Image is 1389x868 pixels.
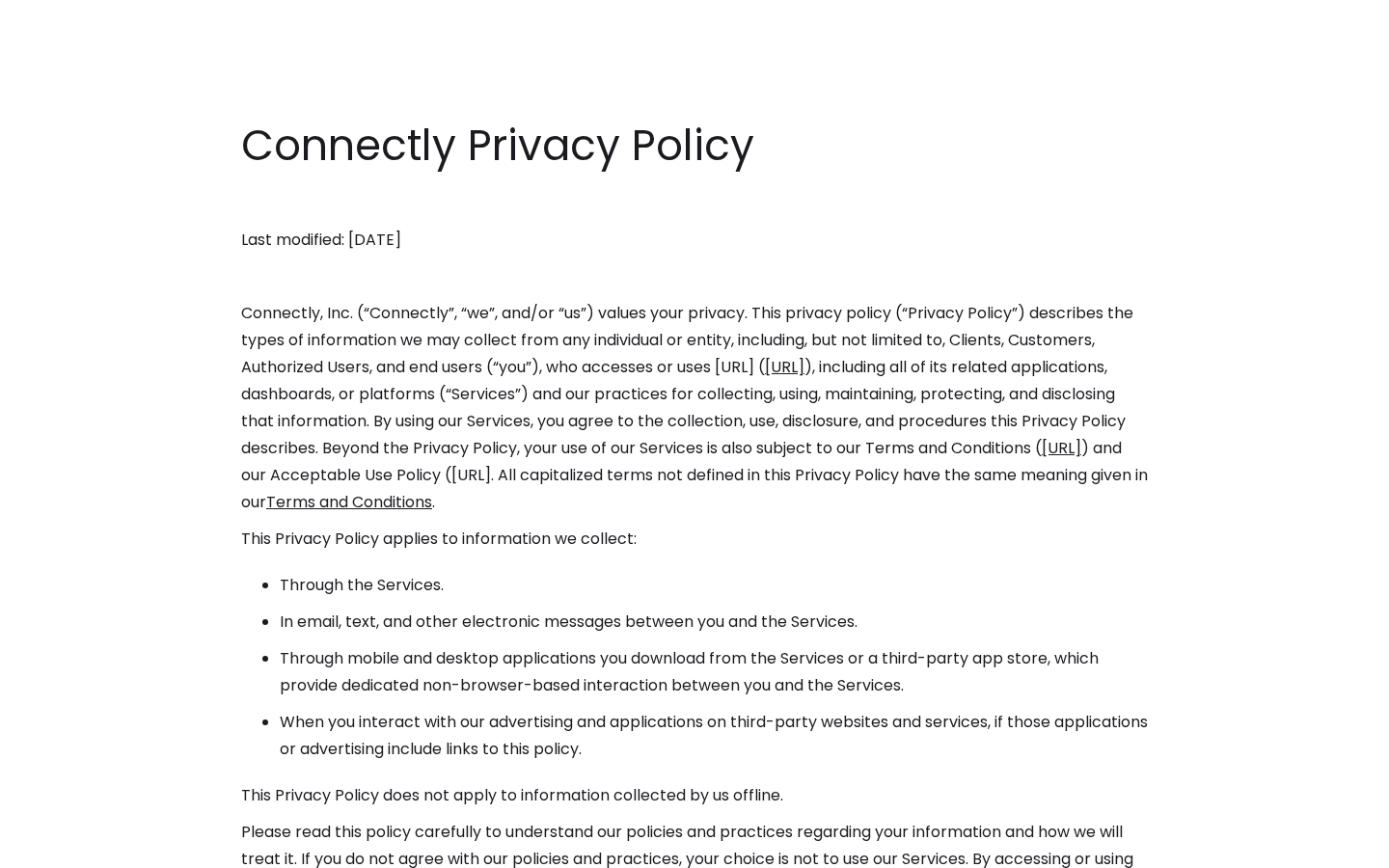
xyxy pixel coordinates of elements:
[241,782,1148,809] p: This Privacy Policy does not apply to information collected by us offline.
[19,832,116,861] aside: Language selected: English
[280,572,1148,599] li: Through the Services.
[241,300,1148,516] p: Connectly, Inc. (“Connectly”, “we”, and/or “us”) values your privacy. This privacy policy (“Priva...
[241,116,1148,176] h1: Connectly Privacy Policy
[280,709,1148,763] li: When you interact with our advertising and applications on third-party websites and services, if ...
[765,356,804,378] a: [URL]
[280,645,1148,699] li: Through mobile and desktop applications you download from the Services or a third-party app store...
[266,491,432,513] a: Terms and Conditions
[241,263,1148,290] p: ‍
[241,227,1148,254] p: Last modified: [DATE]
[1042,437,1081,459] a: [URL]
[241,526,1148,553] p: This Privacy Policy applies to information we collect:
[39,834,116,861] ul: Language list
[241,190,1148,217] p: ‍
[280,609,1148,636] li: In email, text, and other electronic messages between you and the Services.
